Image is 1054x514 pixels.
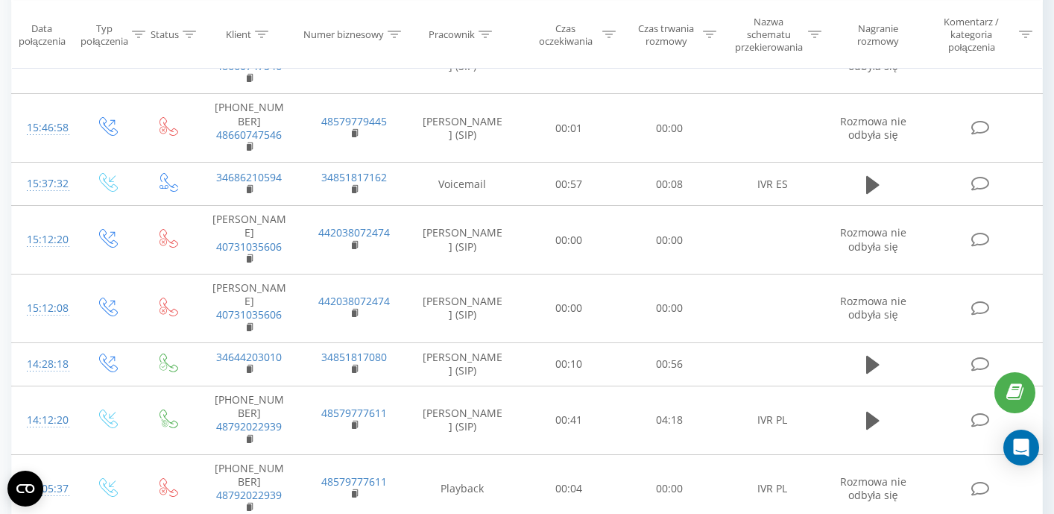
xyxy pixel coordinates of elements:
[429,28,475,41] div: Pracownik
[619,206,720,275] td: 00:00
[406,206,519,275] td: [PERSON_NAME] (SIP)
[27,225,61,254] div: 15:12:20
[27,406,61,435] div: 14:12:20
[197,94,301,163] td: [PHONE_NUMBER]
[27,294,61,323] div: 15:12:08
[27,474,61,504] div: 14:05:37
[216,307,282,322] a: 40731035606
[619,275,720,343] td: 00:00
[928,16,1015,54] div: Komentarz / kategoria połączenia
[406,163,519,206] td: Voicemail
[619,163,720,206] td: 00:08
[840,474,906,502] span: Rozmowa nie odbyła się
[840,225,906,253] span: Rozmowa nie odbyła się
[216,350,282,364] a: 34644203010
[321,114,387,128] a: 48579779445
[733,16,804,54] div: Nazwa schematu przekierowania
[633,22,699,47] div: Czas trwania rozmowy
[81,22,127,47] div: Typ połączenia
[406,94,519,163] td: [PERSON_NAME] (SIP)
[406,342,519,386] td: [PERSON_NAME] (SIP)
[216,488,282,502] a: 48792022939
[151,28,179,41] div: Status
[303,28,384,41] div: Numer biznesowy
[12,22,72,47] div: Data połączenia
[318,294,390,308] a: 442038072474
[216,128,282,142] a: 48660747546
[619,342,720,386] td: 00:56
[519,342,619,386] td: 00:10
[619,386,720,454] td: 04:18
[216,170,282,184] a: 34686210594
[197,206,301,275] td: [PERSON_NAME]
[321,406,387,420] a: 48579777611
[1003,430,1039,466] div: Open Intercom Messenger
[840,294,906,322] span: Rozmowa nie odbyła się
[318,225,390,239] a: 442038072474
[321,170,387,184] a: 34851817162
[27,350,61,379] div: 14:28:18
[321,474,387,489] a: 48579777611
[406,275,519,343] td: [PERSON_NAME] (SIP)
[226,28,251,41] div: Klient
[197,386,301,454] td: [PHONE_NUMBER]
[7,471,43,507] button: Open CMP widget
[216,59,282,73] a: 48660747546
[519,275,619,343] td: 00:00
[27,113,61,142] div: 15:46:58
[27,169,61,198] div: 15:37:32
[532,22,599,47] div: Czas oczekiwania
[839,22,918,47] div: Nagranie rozmowy
[840,46,906,73] span: Rozmowa nie odbyła się
[720,386,824,454] td: IVR PL
[216,419,282,433] a: 48792022939
[720,163,824,206] td: IVR ES
[519,163,619,206] td: 00:57
[619,94,720,163] td: 00:00
[519,206,619,275] td: 00:00
[197,275,301,343] td: [PERSON_NAME]
[519,386,619,454] td: 00:41
[519,94,619,163] td: 00:01
[840,114,906,142] span: Rozmowa nie odbyła się
[406,386,519,454] td: [PERSON_NAME] (SIP)
[321,350,387,364] a: 34851817080
[216,239,282,254] a: 40731035606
